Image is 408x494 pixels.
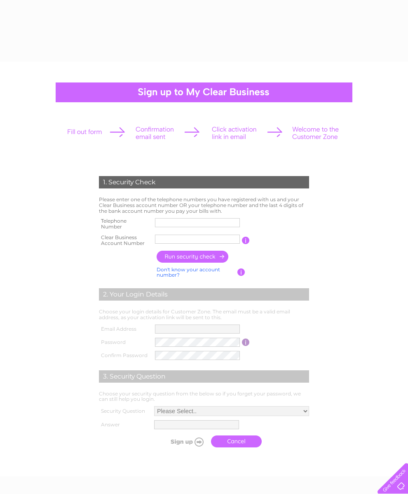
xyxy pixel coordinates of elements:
[211,435,262,447] a: Cancel
[97,322,153,336] th: Email Address
[157,266,220,278] a: Don't know your account number?
[237,268,245,276] input: Information
[99,370,309,383] div: 3. Security Question
[99,176,309,188] div: 1. Security Check
[97,404,152,418] th: Security Question
[97,307,311,322] td: Choose your login details for Customer Zone. The email must be a valid email address, as your act...
[242,339,250,346] input: Information
[97,336,153,349] th: Password
[99,288,309,301] div: 2. Your Login Details
[97,389,311,405] td: Choose your security question from the below so if you forget your password, we can still help yo...
[242,237,250,244] input: Information
[97,418,152,431] th: Answer
[156,436,207,447] input: Submit
[97,232,153,249] th: Clear Business Account Number
[97,195,311,216] td: Please enter one of the telephone numbers you have registered with us and your Clear Business acc...
[97,349,153,362] th: Confirm Password
[97,216,153,232] th: Telephone Number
